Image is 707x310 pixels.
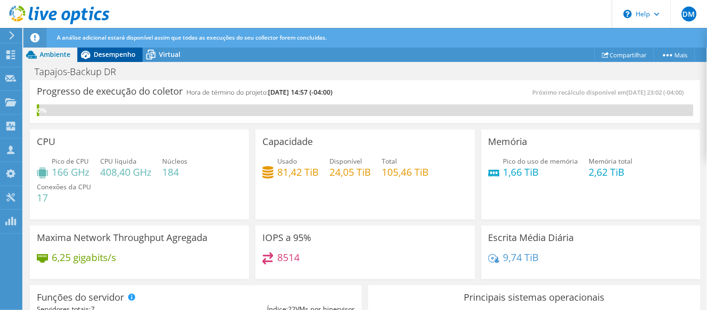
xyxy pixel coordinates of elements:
[37,193,91,203] h4: 17
[57,34,327,41] span: A análise adicional estará disponível assim que todas as execuções do seu collector forem concluí...
[100,157,137,165] span: CPU líquida
[595,48,654,62] a: Compartilhar
[533,88,689,96] span: Próximo recálculo disponível em
[186,87,332,97] h4: Hora de término do projeto:
[162,157,187,165] span: Núcleos
[503,157,578,165] span: Pico do uso de memória
[277,252,300,262] h4: 8514
[262,137,313,147] h3: Capacidade
[37,292,124,303] h3: Funções do servidor
[94,50,136,59] span: Desempenho
[52,167,89,177] h4: 166 GHz
[503,252,539,262] h4: 9,74 TiB
[329,167,371,177] h4: 24,05 TiB
[624,10,632,18] svg: \n
[262,233,311,243] h3: IOPS a 95%
[100,167,151,177] h4: 408,40 GHz
[589,167,633,177] h4: 2,62 TiB
[277,167,319,177] h4: 81,42 TiB
[30,67,130,77] h1: Tapajos-Backup DR
[682,7,697,21] span: DM
[503,167,578,177] h4: 1,66 TiB
[488,137,528,147] h3: Memória
[37,182,91,191] span: Conexões da CPU
[37,233,207,243] h3: Maxima Network Throughput Agregada
[37,137,55,147] h3: CPU
[589,157,633,165] span: Memória total
[52,252,116,262] h4: 6,25 gigabits/s
[268,88,332,96] span: [DATE] 14:57 (-04:00)
[162,167,187,177] h4: 184
[40,50,70,59] span: Ambiente
[52,157,89,165] span: Pico de CPU
[654,48,695,62] a: Mais
[488,233,574,243] h3: Escrita Média Diária
[627,88,684,96] span: [DATE] 23:02 (-04:00)
[329,157,362,165] span: Disponível
[382,157,397,165] span: Total
[277,157,297,165] span: Usado
[382,167,429,177] h4: 105,46 TiB
[159,50,180,59] span: Virtual
[375,292,693,303] h3: Principais sistemas operacionais
[37,105,39,116] div: 0%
